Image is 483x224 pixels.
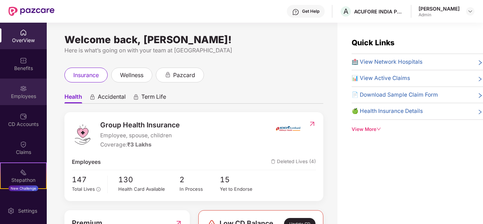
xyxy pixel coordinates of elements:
img: svg+xml;base64,PHN2ZyBpZD0iRHJvcGRvd24tMzJ4MzIiIHhtbG5zPSJodHRwOi8vd3d3LnczLm9yZy8yMDAwL3N2ZyIgd2... [467,8,473,14]
span: 2 [180,174,220,185]
span: right [477,59,483,66]
span: 🏥 View Network Hospitals [352,58,422,66]
div: Stepathon [1,177,46,184]
span: 📊 View Active Claims [352,74,410,82]
img: deleteIcon [271,159,275,164]
div: Admin [419,12,460,18]
div: Health Card Available [118,185,179,193]
img: svg+xml;base64,PHN2ZyB4bWxucz0iaHR0cDovL3d3dy53My5vcmcvMjAwMC9zdmciIHdpZHRoPSIyMSIgaGVpZ2h0PSIyMC... [20,169,27,176]
span: Term Life [141,93,166,103]
div: ACUFORE INDIA PRIVATE LIMITED [354,8,404,15]
span: 📄 Download Sample Claim Form [352,91,438,99]
span: 🍏 Health Insurance Details [352,107,423,115]
span: Employees [72,158,101,166]
span: info-circle [96,187,101,191]
img: svg+xml;base64,PHN2ZyBpZD0iSG9tZSIgeG1sbnM9Imh0dHA6Ly93d3cudzMub3JnLzIwMDAvc3ZnIiB3aWR0aD0iMjAiIG... [20,29,27,36]
span: Accidental [98,93,126,103]
div: Coverage: [100,140,180,149]
span: 147 [72,174,102,185]
span: pazcard [173,71,195,80]
div: Welcome back, [PERSON_NAME]! [64,37,323,42]
div: animation [133,94,139,100]
span: right [477,108,483,115]
img: svg+xml;base64,PHN2ZyBpZD0iQ0RfQWNjb3VudHMiIGRhdGEtbmFtZT0iQ0QgQWNjb3VudHMiIHhtbG5zPSJodHRwOi8vd3... [20,113,27,120]
div: Get Help [302,8,319,14]
span: insurance [73,71,99,80]
img: RedirectIcon [308,120,316,127]
span: 15 [220,174,261,185]
img: svg+xml;base64,PHN2ZyBpZD0iQmVuZWZpdHMiIHhtbG5zPSJodHRwOi8vd3d3LnczLm9yZy8yMDAwL3N2ZyIgd2lkdGg9Ij... [20,57,27,64]
div: animation [89,94,96,100]
div: Yet to Endorse [220,185,261,193]
div: In Process [180,185,220,193]
img: svg+xml;base64,PHN2ZyBpZD0iU2V0dGluZy0yMHgyMCIgeG1sbnM9Imh0dHA6Ly93d3cudzMub3JnLzIwMDAvc3ZnIiB3aW... [7,207,15,214]
div: [PERSON_NAME] [419,5,460,12]
img: insurerIcon [275,120,301,137]
img: logo [72,124,93,145]
span: wellness [120,71,143,80]
span: Quick Links [352,38,394,47]
img: svg+xml;base64,PHN2ZyBpZD0iQ2xhaW0iIHhtbG5zPSJodHRwOi8vd3d3LnczLm9yZy8yMDAwL3N2ZyIgd2lkdGg9IjIwIi... [20,141,27,148]
span: right [477,75,483,82]
span: Health [64,93,82,103]
div: Here is what’s going on with your team at [GEOGRAPHIC_DATA] [64,46,323,55]
img: New Pazcare Logo [8,7,55,16]
div: Settings [16,207,39,214]
span: right [477,92,483,99]
div: New Challenge [8,185,38,191]
span: 130 [118,174,179,185]
span: Employee, spouse, children [100,131,180,140]
img: svg+xml;base64,PHN2ZyBpZD0iRW5kb3JzZW1lbnRzIiB4bWxucz0iaHR0cDovL3d3dy53My5vcmcvMjAwMC9zdmciIHdpZH... [20,197,27,204]
div: View More [352,126,483,133]
span: A [343,7,348,16]
img: svg+xml;base64,PHN2ZyBpZD0iRW1wbG95ZWVzIiB4bWxucz0iaHR0cDovL3d3dy53My5vcmcvMjAwMC9zdmciIHdpZHRoPS... [20,85,27,92]
img: svg+xml;base64,PHN2ZyBpZD0iSGVscC0zMngzMiIgeG1sbnM9Imh0dHA6Ly93d3cudzMub3JnLzIwMDAvc3ZnIiB3aWR0aD... [292,8,299,16]
div: animation [165,71,171,78]
span: Group Health Insurance [100,120,180,131]
span: Deleted Lives (4) [271,158,316,166]
span: down [376,127,381,132]
span: ₹3 Lakhs [127,141,152,148]
span: Total Lives [72,186,95,192]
